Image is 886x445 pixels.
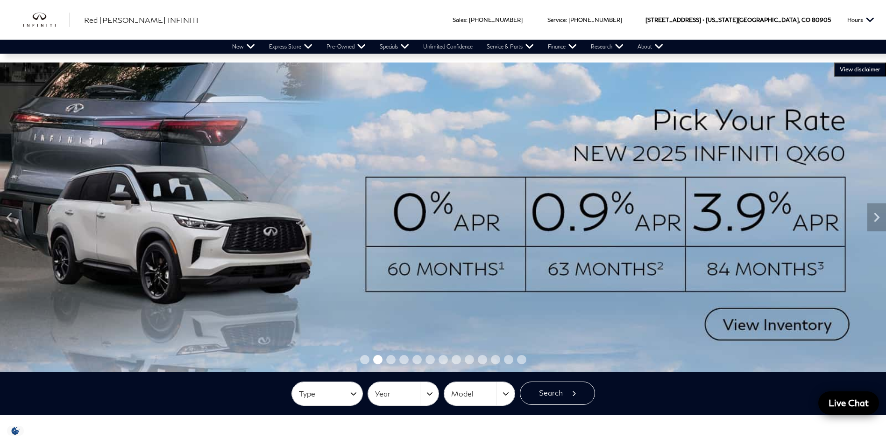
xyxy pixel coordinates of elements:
[452,355,461,364] span: Go to slide 8
[262,40,319,54] a: Express Store
[645,16,831,23] a: [STREET_ADDRESS] • [US_STATE][GEOGRAPHIC_DATA], CO 80905
[568,16,622,23] a: [PHONE_NUMBER]
[292,382,362,405] button: Type
[444,382,515,405] button: Model
[504,355,513,364] span: Go to slide 12
[469,16,523,23] a: [PHONE_NUMBER]
[399,355,409,364] span: Go to slide 4
[373,355,383,364] span: Go to slide 2
[5,426,26,436] section: Click to Open Cookie Consent Modal
[225,40,262,54] a: New
[824,397,873,409] span: Live Chat
[375,386,420,402] span: Year
[439,355,448,364] span: Go to slide 7
[425,355,435,364] span: Go to slide 6
[453,16,466,23] span: Sales
[451,386,496,402] span: Model
[225,40,670,54] nav: Main Navigation
[547,16,566,23] span: Service
[584,40,631,54] a: Research
[465,355,474,364] span: Go to slide 9
[319,40,373,54] a: Pre-Owned
[818,391,879,415] a: Live Chat
[478,355,487,364] span: Go to slide 10
[84,15,198,24] span: Red [PERSON_NAME] INFINITI
[517,355,526,364] span: Go to slide 13
[23,13,70,28] img: INFINITI
[541,40,584,54] a: Finance
[23,13,70,28] a: infiniti
[386,355,396,364] span: Go to slide 3
[412,355,422,364] span: Go to slide 5
[299,386,344,402] span: Type
[84,14,198,26] a: Red [PERSON_NAME] INFINITI
[491,355,500,364] span: Go to slide 11
[360,355,369,364] span: Go to slide 1
[840,66,880,73] span: VIEW DISCLAIMER
[520,382,595,405] button: Search
[480,40,541,54] a: Service & Parts
[5,426,26,436] img: Opt-Out Icon
[416,40,480,54] a: Unlimited Confidence
[867,203,886,231] div: Next
[373,40,416,54] a: Specials
[566,16,567,23] span: :
[368,382,439,405] button: Year
[631,40,670,54] a: About
[466,16,468,23] span: :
